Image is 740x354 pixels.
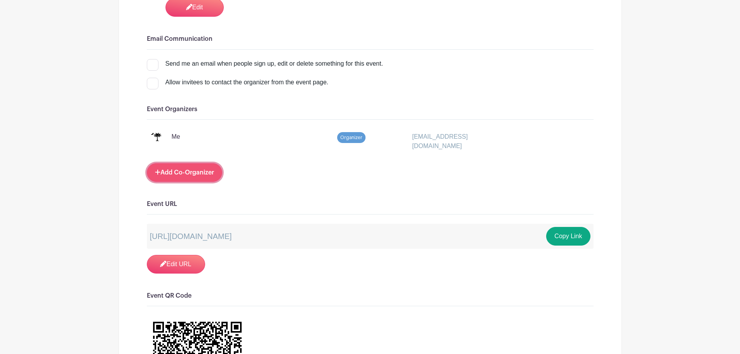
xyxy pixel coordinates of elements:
img: IMAGES%20logo%20transparenT%20PNG%20s.png [150,132,162,145]
a: Edit URL [147,255,205,274]
h6: Event URL [147,201,594,208]
h6: Event QR Code [147,292,594,300]
div: [EMAIL_ADDRESS][DOMAIN_NAME] [407,132,520,151]
h6: Event Organizers [147,106,594,113]
p: Me [172,132,180,141]
div: Send me an email when people sign up, edit or delete something for this event. [165,59,594,68]
p: [URL][DOMAIN_NAME] [150,230,232,242]
button: Copy Link [546,227,590,246]
div: Allow invitees to contact the organizer from the event page. [165,78,594,87]
h6: Email Communication [147,35,594,43]
span: Organizer [337,132,366,143]
a: Add Co-Organizer [147,163,222,182]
